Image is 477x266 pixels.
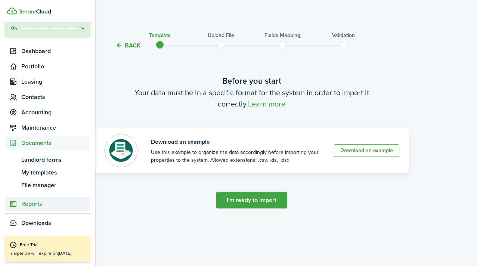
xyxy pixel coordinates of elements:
[17,250,72,257] span: period will expire on
[151,148,321,164] import-template-banner-description: Use this example to organize the data accordingly before importing your properties to the system....
[20,241,87,249] div: Free Trial
[334,144,399,157] a: Download an example
[95,75,409,87] wizard-step-header-title: Before you start
[21,168,90,177] span: My templates
[21,108,90,117] span: Accounting
[149,31,171,39] h3: Template
[115,41,140,49] button: Back
[208,31,234,39] h3: Upload file
[21,219,51,228] span: Downloads
[5,179,90,192] a: File manager
[5,154,90,166] a: Landlord forms
[216,192,287,208] button: I'm ready to import
[58,250,72,257] b: [DATE].
[21,199,90,208] span: Reports
[95,87,409,109] wizard-step-header-description: Your data must be in a specific format for the system in order to import it correctly.
[21,181,90,190] span: File manager
[7,7,17,15] img: TenantCloud
[21,47,90,56] span: Dashboard
[5,10,90,37] button: Finish Account Setup0%
[5,236,90,262] a: Free TrialTrialperiod will expire on[DATE].
[21,139,90,148] span: Documents
[332,31,355,39] h3: Validation
[151,137,321,146] banner-title: Download an example
[18,9,51,14] img: TenantCloud
[104,134,138,167] img: File template
[21,93,90,102] span: Contacts
[21,155,90,164] span: Landlord forms
[248,100,285,108] a: Learn more
[264,31,300,39] h3: Fields mapping
[21,62,90,71] span: Portfolio
[21,123,90,132] span: Maintenance
[5,166,90,179] a: My templates
[21,77,90,86] span: Leasing
[5,197,90,211] a: Reports
[9,250,87,257] p: Trial
[9,25,19,31] p: 0%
